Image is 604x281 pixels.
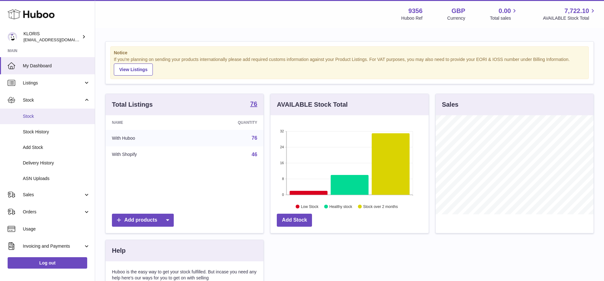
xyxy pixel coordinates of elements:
[23,144,90,151] span: Add Stock
[23,209,83,215] span: Orders
[408,7,423,15] strong: 9356
[112,269,257,281] p: Huboo is the easy way to get your stock fulfilled. But incase you need any help here's our ways f...
[277,214,312,227] a: Add Stock
[23,63,90,69] span: My Dashboard
[564,7,589,15] span: 7,722.10
[499,7,511,15] span: 0.00
[23,243,83,249] span: Invoicing and Payments
[490,7,518,21] a: 0.00 Total sales
[23,176,90,182] span: ASN Uploads
[447,15,465,21] div: Currency
[250,101,257,107] strong: 76
[490,15,518,21] span: Total sales
[282,193,284,197] text: 0
[23,31,81,43] div: KLORIS
[8,32,17,42] img: huboo@kloriscbd.com
[191,115,264,130] th: Quantity
[23,37,93,42] span: [EMAIL_ADDRESS][DOMAIN_NAME]
[543,15,596,21] span: AVAILABLE Stock Total
[23,97,83,103] span: Stock
[252,152,257,157] a: 46
[106,115,191,130] th: Name
[112,214,174,227] a: Add products
[329,204,353,209] text: Healthy stock
[250,101,257,108] a: 76
[8,257,87,269] a: Log out
[23,226,90,232] span: Usage
[252,135,257,141] a: 76
[301,204,319,209] text: Low Stock
[114,64,153,76] a: View Listings
[280,161,284,165] text: 16
[451,7,465,15] strong: GBP
[114,50,585,56] strong: Notice
[23,113,90,119] span: Stock
[282,177,284,181] text: 8
[23,80,83,86] span: Listings
[106,130,191,146] td: With Huboo
[112,100,153,109] h3: Total Listings
[112,246,126,255] h3: Help
[23,160,90,166] span: Delivery History
[280,129,284,133] text: 32
[23,129,90,135] span: Stock History
[442,100,458,109] h3: Sales
[106,146,191,163] td: With Shopify
[280,145,284,149] text: 24
[114,57,585,76] div: If you're planning on sending your products internationally please add required customs informati...
[363,204,398,209] text: Stock over 2 months
[543,7,596,21] a: 7,722.10 AVAILABLE Stock Total
[401,15,423,21] div: Huboo Ref
[23,192,83,198] span: Sales
[277,100,347,109] h3: AVAILABLE Stock Total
